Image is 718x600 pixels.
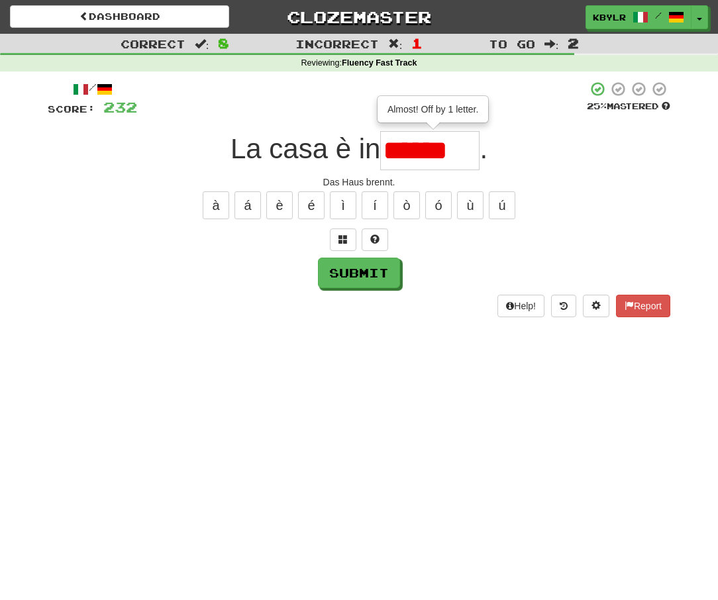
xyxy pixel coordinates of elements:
span: 232 [103,99,137,115]
div: / [48,81,137,97]
strong: Fluency Fast Track [342,58,417,68]
button: ì [330,191,356,219]
button: Switch sentence to multiple choice alt+p [330,228,356,251]
button: à [203,191,229,219]
span: Score: [48,103,95,115]
button: Help! [497,295,544,317]
span: / [655,11,662,20]
button: Report [616,295,670,317]
span: : [388,38,403,50]
span: 8 [218,35,229,51]
a: kbylr / [586,5,692,29]
a: Dashboard [10,5,229,28]
div: Das Haus brennt. [48,175,670,189]
button: Single letter hint - you only get 1 per sentence and score half the points! alt+h [362,228,388,251]
span: 2 [568,35,579,51]
span: Correct [121,37,185,50]
span: 25 % [587,101,607,111]
button: ó [425,191,452,219]
button: ú [489,191,515,219]
button: ù [457,191,484,219]
button: í [362,191,388,219]
button: é [298,191,325,219]
button: Round history (alt+y) [551,295,576,317]
span: Incorrect [295,37,379,50]
a: Clozemaster [249,5,468,28]
span: Almost! Off by 1 letter. [387,104,478,115]
span: . [480,133,487,164]
span: : [195,38,209,50]
button: è [266,191,293,219]
span: : [544,38,559,50]
button: ò [393,191,420,219]
div: Mastered [587,101,670,113]
button: Submit [318,258,400,288]
span: 1 [411,35,423,51]
span: La casa è in [231,133,381,164]
button: á [234,191,261,219]
span: kbylr [593,11,626,23]
span: To go [489,37,535,50]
